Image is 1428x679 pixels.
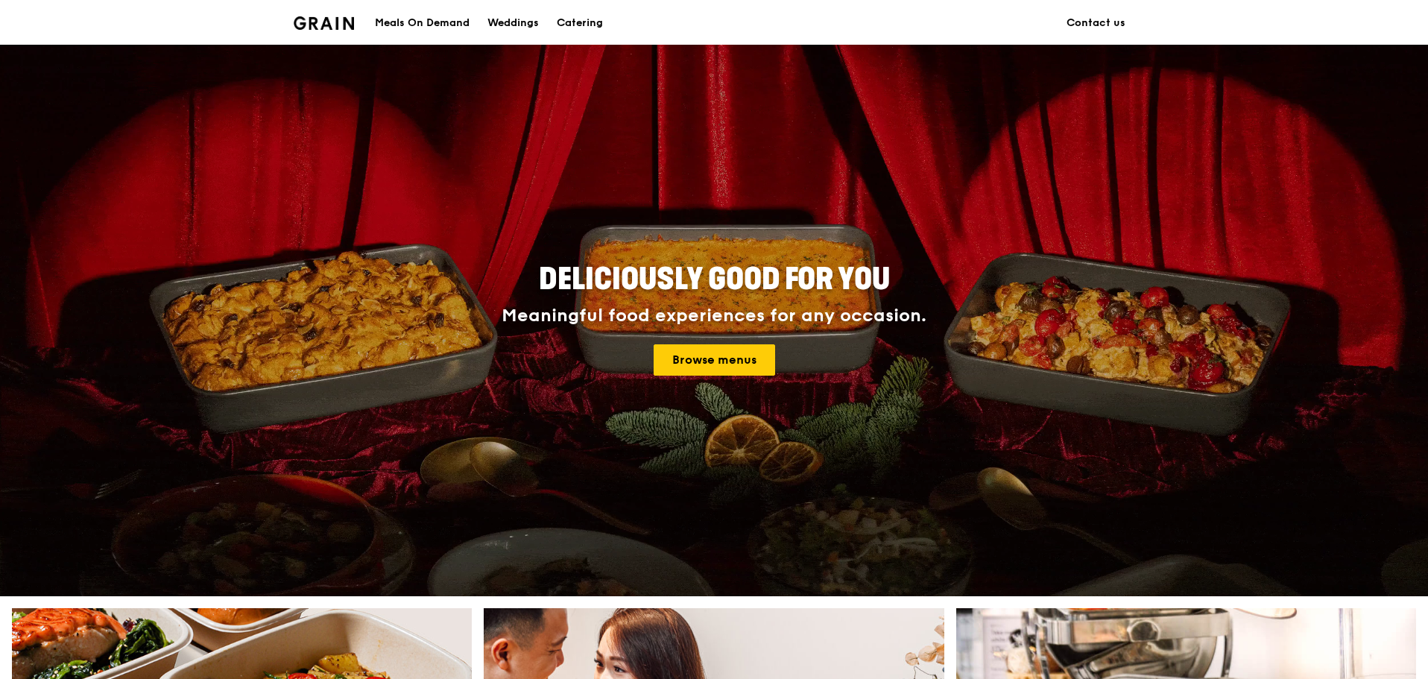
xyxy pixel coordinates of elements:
[548,1,612,45] a: Catering
[294,16,354,30] img: Grain
[446,306,982,326] div: Meaningful food experiences for any occasion.
[478,1,548,45] a: Weddings
[375,1,470,45] div: Meals On Demand
[654,344,775,376] a: Browse menus
[1058,1,1134,45] a: Contact us
[487,1,539,45] div: Weddings
[557,1,603,45] div: Catering
[539,262,890,297] span: Deliciously good for you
